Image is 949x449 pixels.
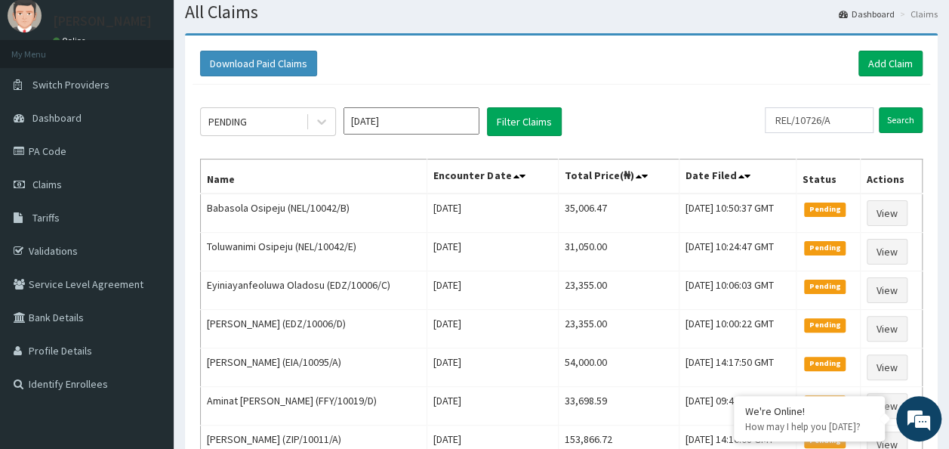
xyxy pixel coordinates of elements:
button: Download Paid Claims [200,51,317,76]
a: Dashboard [839,8,895,20]
span: Dashboard [32,111,82,125]
h1: All Claims [185,2,938,22]
td: [DATE] 10:24:47 GMT [679,233,796,271]
td: [DATE] 10:50:37 GMT [679,194,796,233]
a: View [867,200,907,226]
span: Pending [804,280,846,293]
td: Aminat [PERSON_NAME] (FFY/10019/D) [201,387,427,426]
span: Pending [804,241,846,255]
p: How may I help you today? [745,420,874,433]
td: [DATE] [427,233,558,271]
a: View [867,316,907,342]
td: 23,355.00 [558,271,679,310]
td: [PERSON_NAME] (EIA/10095/A) [201,348,427,387]
td: 33,698.59 [558,387,679,426]
td: [DATE] [427,310,558,348]
td: [DATE] [427,348,558,387]
a: View [867,277,907,303]
p: [PERSON_NAME] [53,14,152,28]
th: Actions [860,159,922,194]
a: View [867,239,907,265]
span: Switch Providers [32,78,109,91]
a: View [867,355,907,380]
button: Filter Claims [487,107,562,136]
input: Select Month and Year [344,107,479,135]
th: Encounter Date [427,159,558,194]
li: Claims [896,8,938,20]
input: Search [879,107,923,133]
td: [DATE] 14:17:50 GMT [679,348,796,387]
td: [DATE] 10:06:03 GMT [679,271,796,310]
td: [DATE] 10:00:22 GMT [679,310,796,348]
a: Add Claim [858,51,923,76]
th: Total Price(₦) [558,159,679,194]
td: 54,000.00 [558,348,679,387]
span: Tariffs [32,211,60,224]
td: [DATE] [427,194,558,233]
td: [PERSON_NAME] (EDZ/10006/D) [201,310,427,348]
div: PENDING [208,114,247,129]
td: 23,355.00 [558,310,679,348]
td: [DATE] 09:42:33 GMT [679,387,796,426]
td: 35,006.47 [558,194,679,233]
div: We're Online! [745,404,874,418]
span: Pending [804,203,846,216]
td: [DATE] [427,387,558,426]
span: Pending [804,318,846,332]
th: Status [796,159,860,194]
span: Claims [32,178,62,191]
input: Search by HMO ID [765,107,874,133]
td: 31,050.00 [558,233,679,271]
a: View [867,393,907,419]
td: Eyiniayanfeoluwa Oladosu (EDZ/10006/C) [201,271,427,310]
a: Online [53,36,89,46]
th: Name [201,159,427,194]
th: Date Filed [679,159,796,194]
td: Babasola Osipeju (NEL/10042/B) [201,194,427,233]
td: Toluwanimi Osipeju (NEL/10042/E) [201,233,427,271]
td: [DATE] [427,271,558,310]
span: Pending [804,357,846,370]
